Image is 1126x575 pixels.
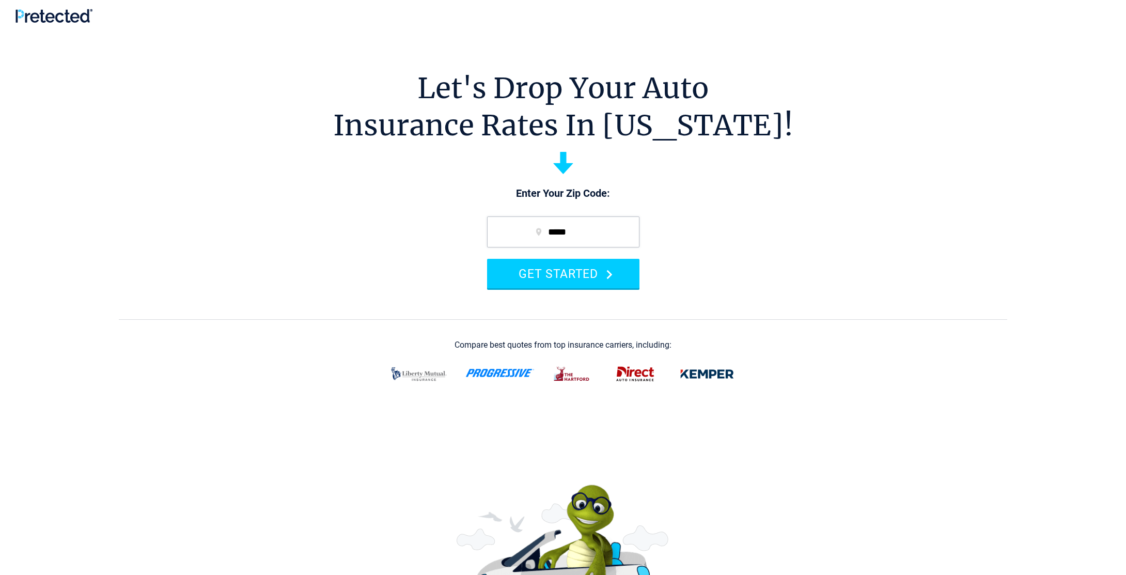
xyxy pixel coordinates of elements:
[610,361,661,387] img: direct
[455,340,671,350] div: Compare best quotes from top insurance carriers, including:
[547,361,598,387] img: thehartford
[385,361,453,387] img: liberty
[333,70,793,144] h1: Let's Drop Your Auto Insurance Rates In [US_STATE]!
[487,259,639,288] button: GET STARTED
[487,216,639,247] input: zip code
[477,187,650,201] p: Enter Your Zip Code:
[465,369,535,377] img: progressive
[15,9,92,23] img: Pretected Logo
[673,361,741,387] img: kemper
